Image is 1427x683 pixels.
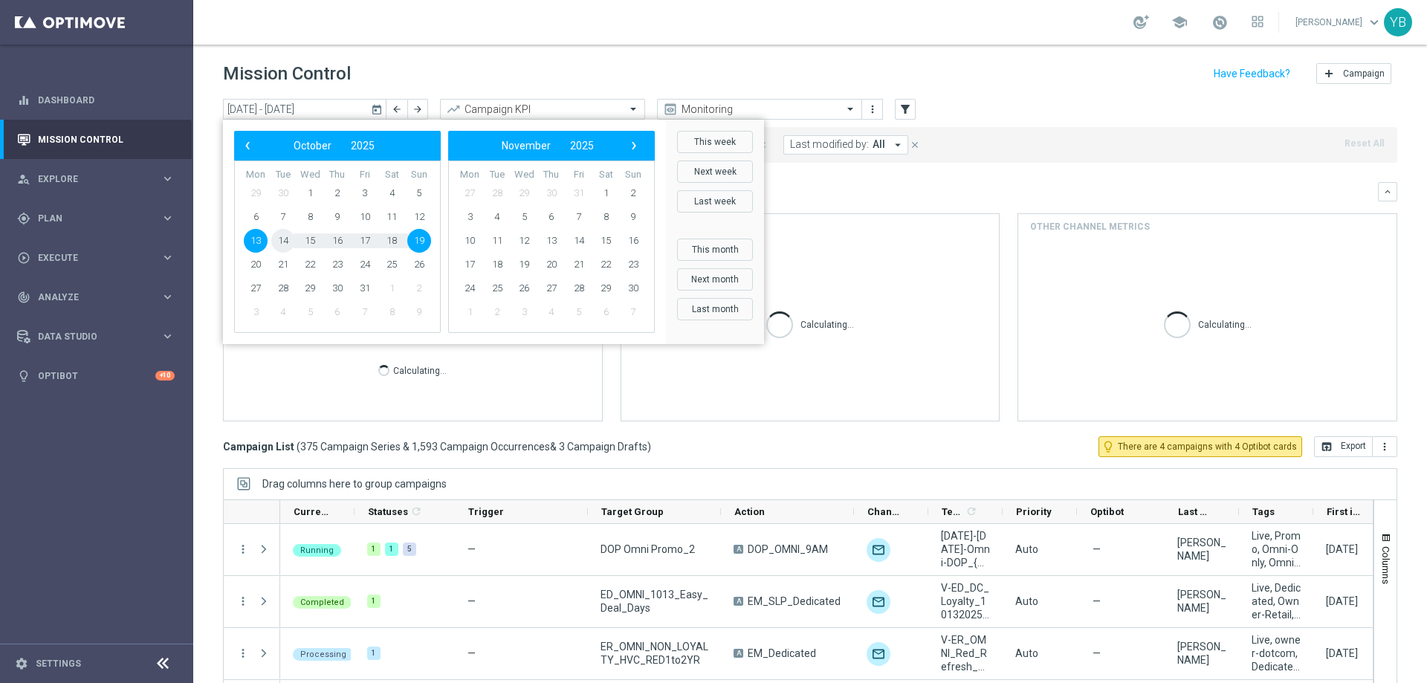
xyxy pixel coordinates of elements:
th: weekday [378,169,406,181]
span: Templates [942,506,963,517]
span: Statuses [368,506,408,517]
div: Optibot [17,356,175,395]
a: Settings [36,659,81,668]
span: 10.12.25-Sunday-Omni-DOP_{X}, 10.13.25-Monday-Omni-DOP_{X}, 10.14.25-Tuesday-Omni-DOP_{X}, 10.15.... [941,529,990,569]
div: 1 [367,543,381,556]
span: 23 [326,253,349,276]
span: 6 [326,300,349,324]
span: Tags [1252,506,1275,517]
span: 3 [512,300,536,324]
div: Press SPACE to select this row. [224,524,280,576]
button: arrow_back [386,99,407,120]
span: 24 [458,276,482,300]
i: play_circle_outline [17,251,30,265]
span: Calculate column [408,503,422,519]
i: equalizer [17,94,30,107]
button: This month [677,239,753,261]
span: 11 [380,205,404,229]
button: Mission Control [16,134,175,146]
i: open_in_browser [1321,441,1333,453]
span: Auto [1015,595,1038,607]
button: close [908,137,922,153]
div: John Bruzzese [1177,640,1226,667]
div: Press SPACE to select this row. [224,628,280,680]
i: arrow_back [392,104,402,114]
i: more_vert [867,103,878,115]
span: keyboard_arrow_down [1366,14,1382,30]
div: gps_fixed Plan keyboard_arrow_right [16,213,175,224]
span: 1 [594,181,618,205]
span: Priority [1016,506,1052,517]
span: V-ER_OMNI_Red_Refresh_10Off [941,633,990,673]
div: 13 Oct 2025, Monday [1326,543,1358,556]
span: — [467,647,476,659]
span: 5 [567,300,591,324]
span: 13 [540,229,563,253]
span: 3 [353,181,377,205]
a: [PERSON_NAME]keyboard_arrow_down [1294,11,1384,33]
div: Mission Control [17,120,175,159]
span: 18 [380,229,404,253]
span: 9 [621,205,645,229]
img: Optimail [867,642,890,666]
a: Optibot [38,356,155,395]
i: track_changes [17,291,30,304]
span: 20 [244,253,268,276]
span: Campaign [1343,68,1385,79]
i: person_search [17,172,30,186]
div: 1 [367,595,381,608]
span: 31 [567,181,591,205]
span: 14 [271,229,295,253]
span: 375 Campaign Series & 1,593 Campaign Occurrences [300,440,550,453]
img: Optimail [867,538,890,562]
th: weekday [565,169,592,181]
span: 6 [540,205,563,229]
i: today [371,103,384,116]
span: school [1171,14,1188,30]
div: 1 [385,543,398,556]
a: Dashboard [38,80,175,120]
span: Channel [867,506,903,517]
span: 29 [594,276,618,300]
div: Data Studio [17,330,161,343]
span: Trigger [468,506,504,517]
i: close [910,140,920,150]
span: 7 [271,205,295,229]
img: Optimail [867,590,890,614]
span: ) [647,440,651,453]
th: weekday [405,169,433,181]
button: lightbulb_outline There are 4 campaigns with 4 Optibot cards [1098,436,1302,457]
span: 14 [567,229,591,253]
th: weekday [270,169,297,181]
button: play_circle_outline Execute keyboard_arrow_right [16,252,175,264]
colored-tag: Processing [293,647,354,661]
span: Live, Promo, Omni-Only, Omni-Retail, Omni-Dotcom, owner-dotcom-promo, Omni, DOP, omni [1252,529,1301,569]
i: keyboard_arrow_right [161,211,175,225]
i: keyboard_arrow_down [1382,187,1393,197]
span: 10 [353,205,377,229]
span: 17 [458,253,482,276]
span: — [1093,647,1101,660]
span: 6 [594,300,618,324]
p: Calculating... [800,317,854,331]
input: Have Feedback? [1214,68,1290,79]
button: more_vert [236,595,250,608]
button: person_search Explore keyboard_arrow_right [16,173,175,185]
span: 27 [458,181,482,205]
span: 7 [567,205,591,229]
span: 25 [485,276,509,300]
button: ‹ [238,136,257,155]
button: more_vert [236,647,250,660]
div: Press SPACE to select this row. [224,576,280,628]
div: 5 [403,543,416,556]
span: November [502,140,551,152]
span: 26 [407,253,431,276]
i: settings [15,657,28,670]
button: › [624,136,644,155]
span: A [734,545,743,554]
span: 19 [407,229,431,253]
